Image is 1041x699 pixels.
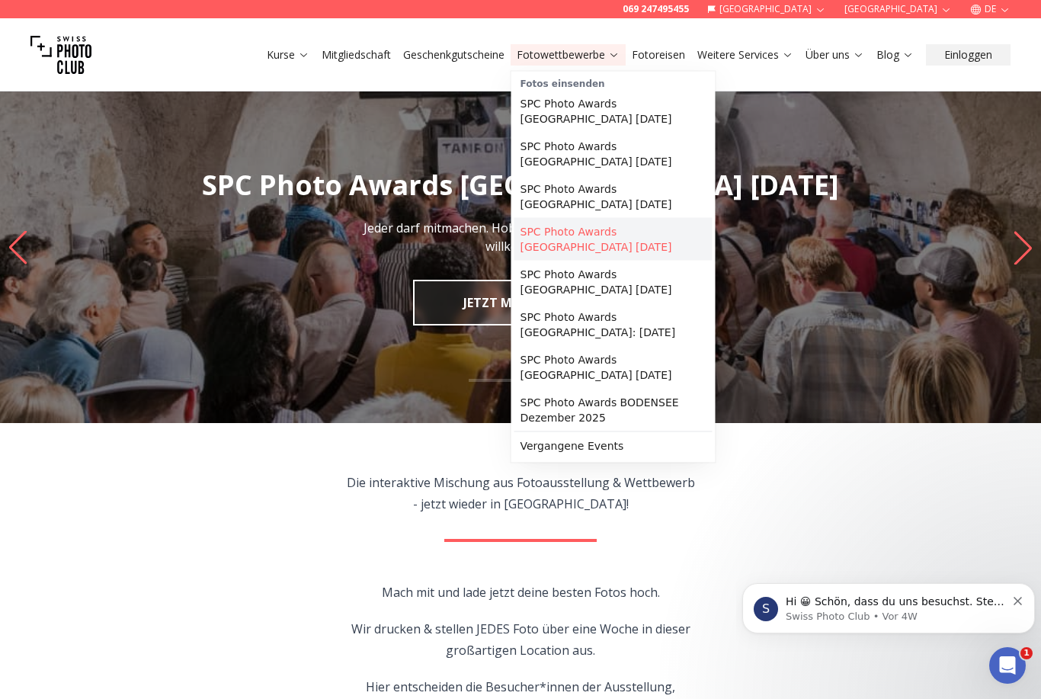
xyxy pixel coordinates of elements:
[806,47,864,63] a: Über uns
[30,24,91,85] img: Swiss photo club
[350,219,691,255] p: Jeder darf mitmachen. Hobby- und Profifotograf*innen willkommen!
[347,472,695,515] p: Die interaktive Mischung aus Fotoausstellung & Wettbewerb - jetzt wieder in [GEOGRAPHIC_DATA]!
[511,44,626,66] button: Fotowettbewerbe
[691,44,799,66] button: Weitere Services
[347,582,695,603] p: Mach mit und lade jetzt deine besten Fotos hoch.
[623,3,689,15] a: 069 247495455
[799,44,870,66] button: Über uns
[514,175,713,218] a: SPC Photo Awards [GEOGRAPHIC_DATA] [DATE]
[514,75,713,90] div: Fotos einsenden
[514,389,713,431] a: SPC Photo Awards BODENSEE Dezember 2025
[514,133,713,175] a: SPC Photo Awards [GEOGRAPHIC_DATA] [DATE]
[316,44,397,66] button: Mitgliedschaft
[876,47,914,63] a: Blog
[1020,647,1033,659] span: 1
[514,218,713,261] a: SPC Photo Awards [GEOGRAPHIC_DATA] [DATE]
[736,551,1041,658] iframe: Intercom notifications Nachricht
[626,44,691,66] button: Fotoreisen
[514,90,713,133] a: SPC Photo Awards [GEOGRAPHIC_DATA] [DATE]
[514,346,713,389] a: SPC Photo Awards [GEOGRAPHIC_DATA] [DATE]
[989,647,1026,684] iframe: Intercom live chat
[514,261,713,303] a: SPC Photo Awards [GEOGRAPHIC_DATA] [DATE]
[697,47,793,63] a: Weitere Services
[514,303,713,346] a: SPC Photo Awards [GEOGRAPHIC_DATA]: [DATE]
[261,44,316,66] button: Kurse
[403,47,504,63] a: Geschenkgutscheine
[413,280,628,325] a: JETZT MITMACHEN
[514,432,713,460] a: Vergangene Events
[517,47,620,63] a: Fotowettbewerbe
[870,44,920,66] button: Blog
[926,44,1011,66] button: Einloggen
[347,618,695,661] p: Wir drucken & stellen JEDES Foto über eine Woche in dieser großartigen Location aus.
[632,47,685,63] a: Fotoreisen
[322,47,391,63] a: Mitgliedschaft
[397,44,511,66] button: Geschenkgutscheine
[267,47,309,63] a: Kurse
